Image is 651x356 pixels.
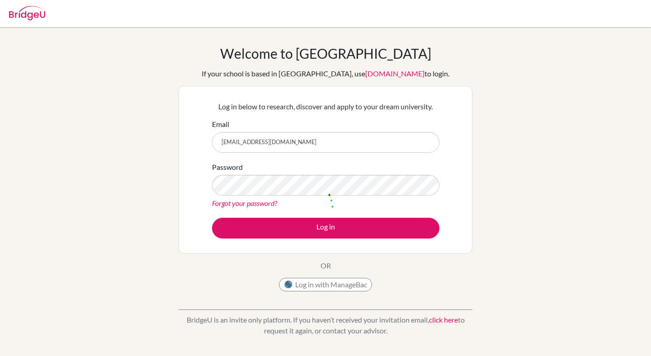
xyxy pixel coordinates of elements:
[212,199,277,207] a: Forgot your password?
[279,278,372,291] button: Log in with ManageBac
[9,6,45,20] img: Bridge-U
[365,69,425,78] a: [DOMAIN_NAME]
[321,260,331,271] p: OR
[212,119,229,130] label: Email
[220,45,431,61] h1: Welcome to [GEOGRAPHIC_DATA]
[429,315,458,324] a: click here
[179,314,472,336] p: BridgeU is an invite only platform. If you haven’t received your invitation email, to request it ...
[212,162,243,173] label: Password
[212,218,439,239] button: Log in
[212,101,439,112] p: Log in below to research, discover and apply to your dream university.
[202,68,449,79] div: If your school is based in [GEOGRAPHIC_DATA], use to login.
